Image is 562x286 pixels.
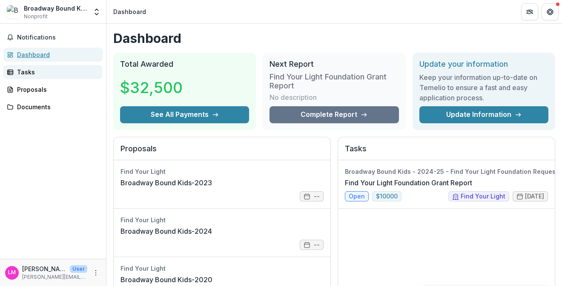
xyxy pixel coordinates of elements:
a: Dashboard [3,48,103,62]
img: Broadway Bound Kids [7,5,20,19]
h3: Find Your Light Foundation Grant Report [270,72,399,91]
h2: Total Awarded [120,59,249,69]
a: Complete Report [270,106,399,123]
a: Broadway Bound Kids-2024 [120,226,212,236]
div: Proposals [17,85,96,94]
h2: Tasks [345,144,548,160]
div: Tasks [17,68,96,76]
span: Nonprofit [24,13,48,20]
button: Partners [521,3,538,20]
div: Broadway Bound Kids [24,4,87,13]
button: Get Help [542,3,559,20]
div: Dashboard [17,50,96,59]
button: Open entity switcher [91,3,103,20]
p: User [70,265,87,273]
div: Lizzie McGuire [8,270,16,275]
h2: Next Report [270,59,399,69]
h3: Keep your information up-to-date on Temelio to ensure a fast and easy application process. [419,72,548,103]
a: Tasks [3,65,103,79]
p: No description [270,92,317,102]
span: Notifications [17,34,99,41]
button: See All Payments [120,106,249,123]
a: Update Information [419,106,548,123]
a: Broadway Bound Kids-2020 [120,275,212,285]
nav: breadcrumb [110,6,149,18]
h2: Update your information [419,59,548,69]
a: Proposals [3,82,103,96]
p: [PERSON_NAME] [22,264,66,273]
button: More [91,268,101,278]
a: Documents [3,100,103,114]
button: Notifications [3,31,103,44]
a: Broadway Bound Kids-2023 [120,178,212,188]
h3: $32,500 [120,76,184,99]
h2: Proposals [120,144,324,160]
a: Find Your Light Foundation Grant Report [345,178,472,188]
h1: Dashboard [113,31,555,46]
div: Documents [17,102,96,111]
div: Dashboard [113,7,146,16]
p: [PERSON_NAME][EMAIL_ADDRESS][DOMAIN_NAME] [22,273,87,281]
